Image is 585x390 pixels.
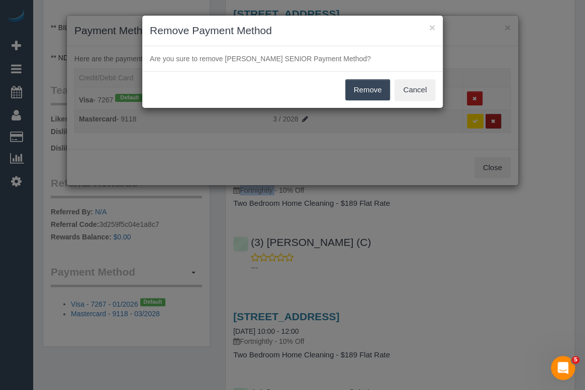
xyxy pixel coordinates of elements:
[150,55,371,63] span: Are you sure to remove [PERSON_NAME] SENIOR Payment Method?
[571,356,579,364] span: 5
[345,79,391,100] button: Remove
[142,16,443,108] sui-modal: Remove Payment Method
[395,79,435,100] button: Cancel
[429,22,435,33] button: ×
[551,356,575,380] iframe: Intercom live chat
[150,23,435,38] h3: Remove Payment Method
